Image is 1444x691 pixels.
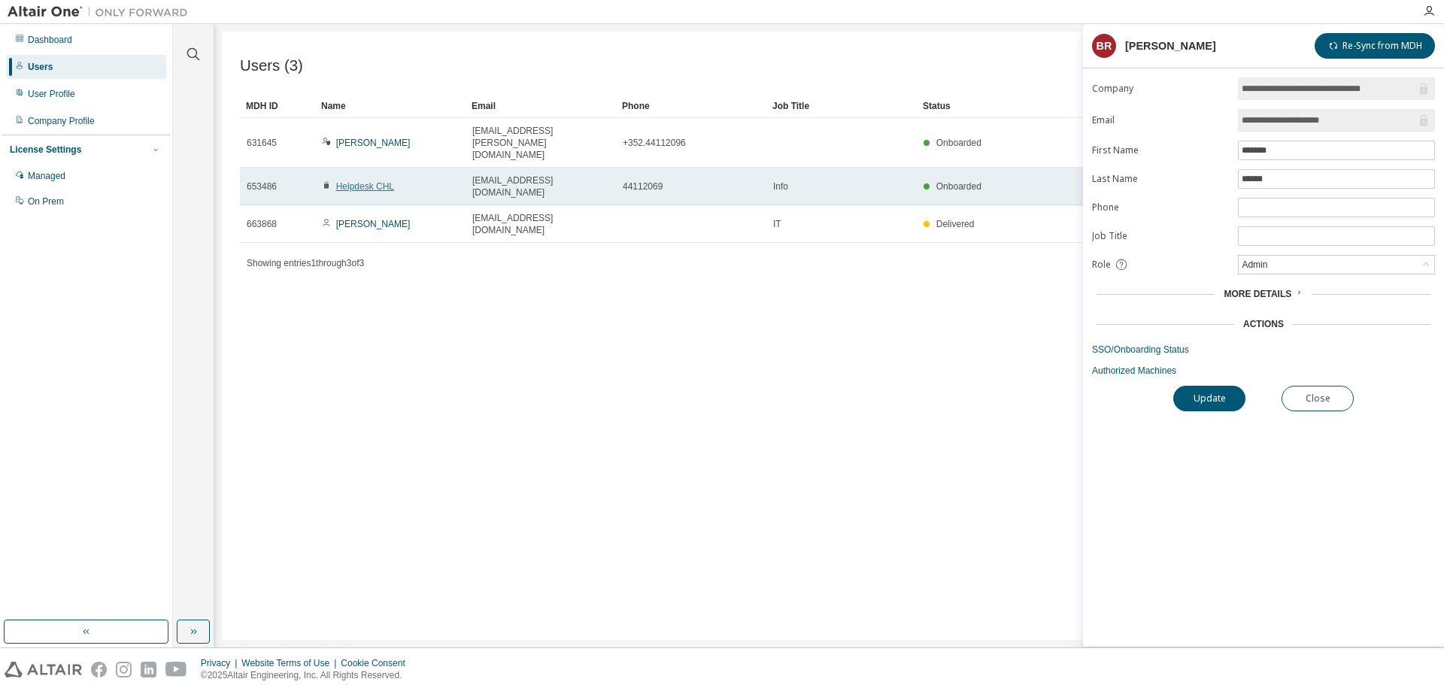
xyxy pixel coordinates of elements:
img: altair_logo.svg [5,662,82,677]
span: [EMAIL_ADDRESS][PERSON_NAME][DOMAIN_NAME] [472,125,609,161]
img: instagram.svg [116,662,132,677]
span: IT [773,218,781,230]
div: Email [472,94,610,118]
div: On Prem [28,195,64,208]
div: Actions [1243,318,1284,330]
label: Job Title [1092,230,1229,242]
span: 631645 [247,137,277,149]
div: Privacy [201,657,241,669]
span: More Details [1224,289,1291,299]
img: Altair One [8,5,196,20]
div: User Profile [28,88,75,100]
div: BR [1092,34,1116,58]
span: Delivered [936,219,975,229]
button: Update [1173,386,1245,411]
div: Users [28,61,53,73]
p: © 2025 Altair Engineering, Inc. All Rights Reserved. [201,669,414,682]
span: Users (3) [240,57,303,74]
span: Info [773,180,788,192]
div: MDH ID [246,94,309,118]
div: Company Profile [28,115,95,127]
label: Phone [1092,202,1229,214]
div: Managed [28,170,65,182]
img: youtube.svg [165,662,187,677]
label: Email [1092,114,1229,126]
div: Admin [1239,256,1434,274]
span: Showing entries 1 through 3 of 3 [247,258,364,268]
a: [PERSON_NAME] [336,138,411,148]
label: Company [1092,83,1229,95]
div: Status [923,94,1340,118]
a: Helpdesk CHL [336,181,394,192]
a: SSO/Onboarding Status [1092,344,1435,356]
div: Dashboard [28,34,72,46]
label: First Name [1092,144,1229,156]
span: Onboarded [936,138,981,148]
div: Cookie Consent [341,657,414,669]
span: +352.44112096 [623,137,686,149]
img: facebook.svg [91,662,107,677]
button: Close [1282,386,1354,411]
div: Name [321,94,460,118]
span: 653486 [247,180,277,192]
button: Re-Sync from MDH [1315,33,1435,59]
span: Role [1092,259,1111,271]
a: Authorized Machines [1092,365,1435,377]
img: linkedin.svg [141,662,156,677]
span: Onboarded [936,181,981,192]
div: Admin [1239,256,1270,273]
span: 44112069 [623,180,663,192]
div: License Settings [10,144,81,156]
span: 663868 [247,218,277,230]
div: [PERSON_NAME] [1125,40,1216,52]
div: Job Title [772,94,911,118]
span: [EMAIL_ADDRESS][DOMAIN_NAME] [472,212,609,236]
span: [EMAIL_ADDRESS][DOMAIN_NAME] [472,174,609,199]
a: [PERSON_NAME] [336,219,411,229]
div: Phone [622,94,760,118]
label: Last Name [1092,173,1229,185]
div: Website Terms of Use [241,657,341,669]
